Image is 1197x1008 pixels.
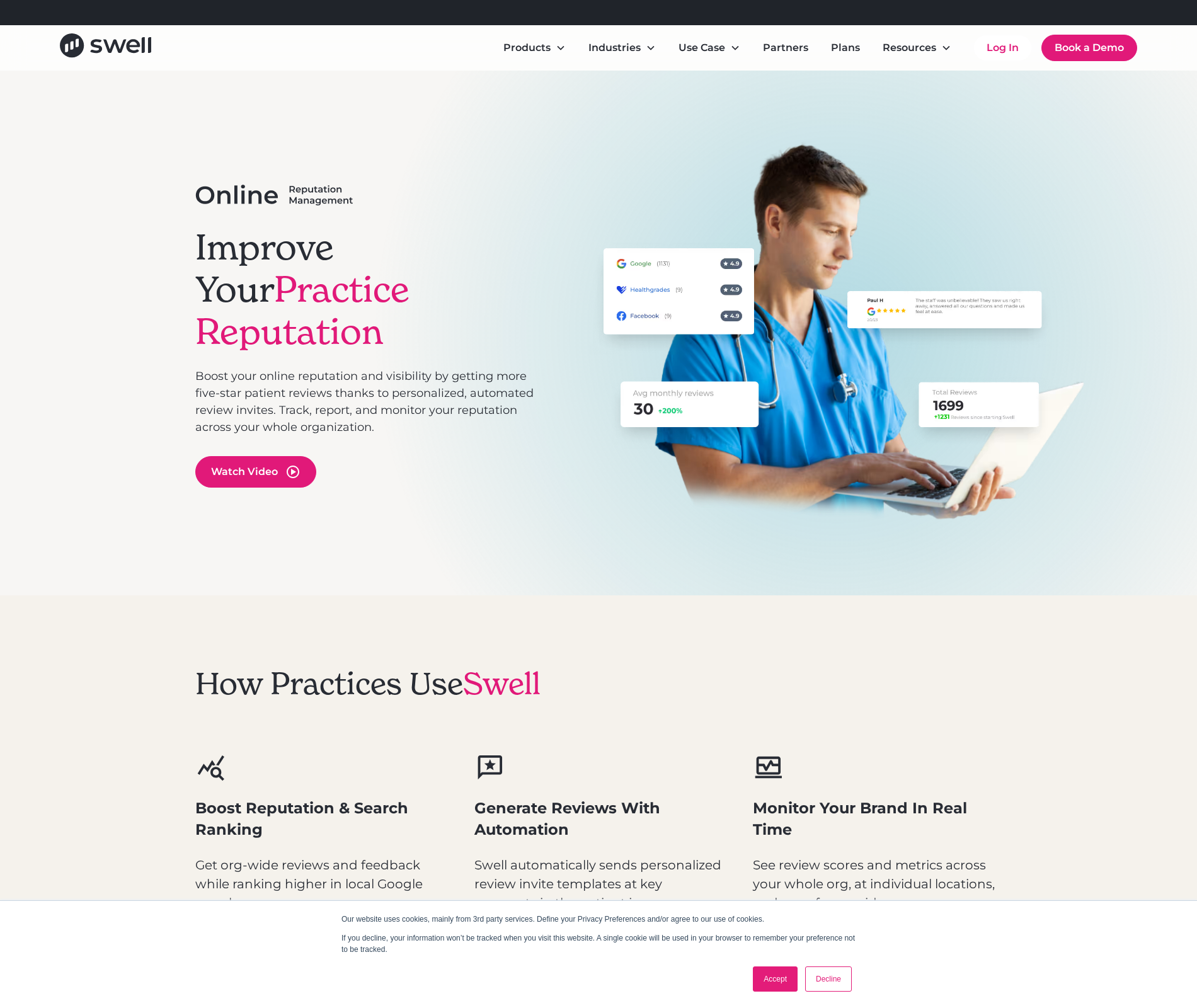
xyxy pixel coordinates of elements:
[821,35,870,60] a: Plans
[679,40,725,55] div: Use Case
[463,665,541,702] span: Swell
[341,932,856,955] p: If you decline, your information won’t be tracked when you visit this website. A single cookie wi...
[753,798,1002,840] h3: Monitor Your Brand In Real Time
[588,40,641,55] div: Industries
[974,35,1031,60] a: Log In
[195,456,316,488] a: open lightbox
[474,856,723,912] p: Swell automatically sends personalized review invite templates at key moments in the patient jour...
[883,40,936,55] div: Resources
[753,35,818,60] a: Partners
[195,368,534,436] p: Boost your online reputation and visibility by getting more five-star patient reviews thanks to p...
[195,798,444,840] h3: Boost Reputation & Search Ranking
[195,666,541,702] h2: How Practices Use
[195,226,534,353] h1: Improve Your
[60,33,151,62] a: home
[341,913,856,925] p: Our website uses cookies, mainly from 3rd party services. Define your Privacy Preferences and/or ...
[578,141,1116,525] img: Illustration
[1041,35,1137,61] a: Book a Demo
[195,856,444,912] p: Get org-wide reviews and feedback while ranking higher in local Google searches.
[493,35,576,60] div: Products
[805,966,852,992] a: Decline
[753,966,798,992] a: Accept
[753,856,1002,912] p: See review scores and metrics across your whole org, at individual locations, and even for provid...
[503,40,551,55] div: Products
[211,464,278,479] div: Watch Video
[195,267,409,354] span: Practice Reputation
[668,35,750,60] div: Use Case
[578,35,666,60] div: Industries
[474,798,723,840] h3: Generate Reviews With Automation
[873,35,961,60] div: Resources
